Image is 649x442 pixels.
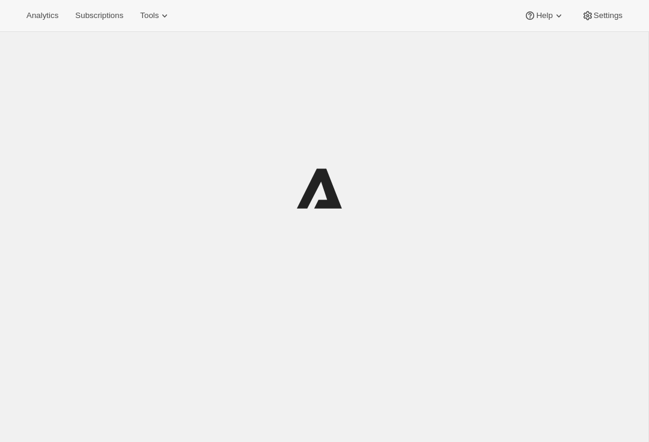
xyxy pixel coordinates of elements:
span: Settings [594,11,623,20]
button: Help [517,7,571,24]
button: Settings [574,7,630,24]
button: Analytics [19,7,66,24]
span: Help [536,11,552,20]
span: Tools [140,11,159,20]
span: Subscriptions [75,11,123,20]
span: Analytics [26,11,58,20]
button: Tools [133,7,178,24]
button: Subscriptions [68,7,130,24]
